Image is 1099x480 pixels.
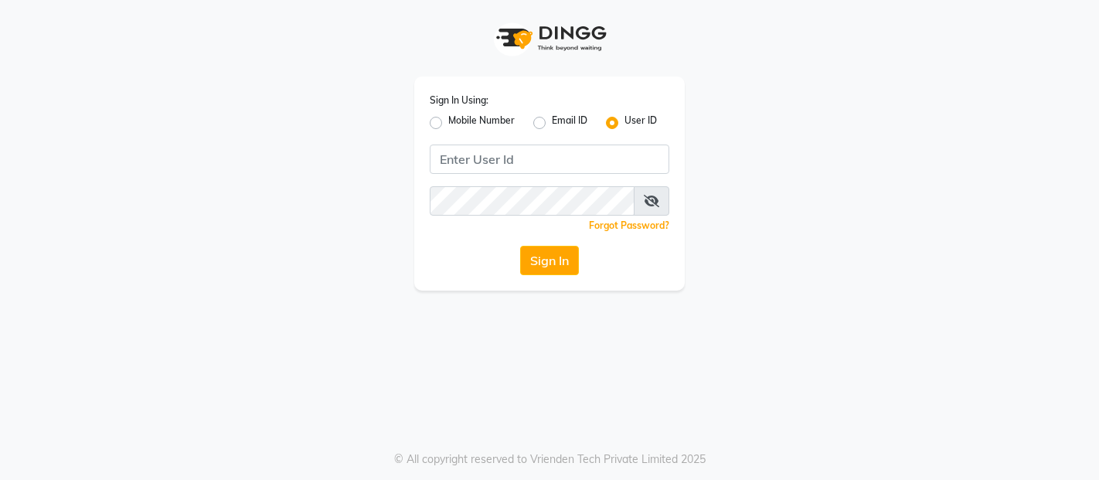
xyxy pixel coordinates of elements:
label: Email ID [552,114,587,132]
label: Sign In Using: [430,94,488,107]
input: Username [430,186,635,216]
img: logo1.svg [488,15,611,61]
a: Forgot Password? [589,220,669,231]
label: User ID [624,114,657,132]
button: Sign In [520,246,579,275]
label: Mobile Number [448,114,515,132]
input: Username [430,145,669,174]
